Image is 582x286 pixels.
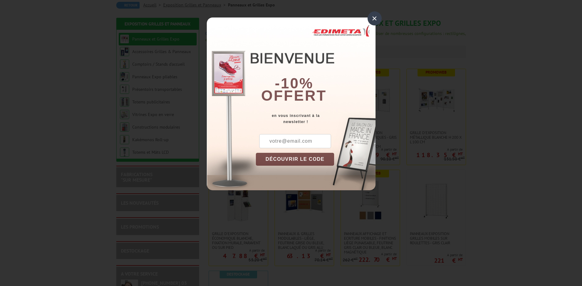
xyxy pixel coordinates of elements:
button: DÉCOUVRIR LE CODE [256,153,334,166]
b: -10% [275,75,314,91]
div: × [368,11,382,25]
font: offert [261,87,327,104]
div: en vous inscrivant à la newsletter ! [256,113,376,125]
input: votre@email.com [259,134,331,148]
